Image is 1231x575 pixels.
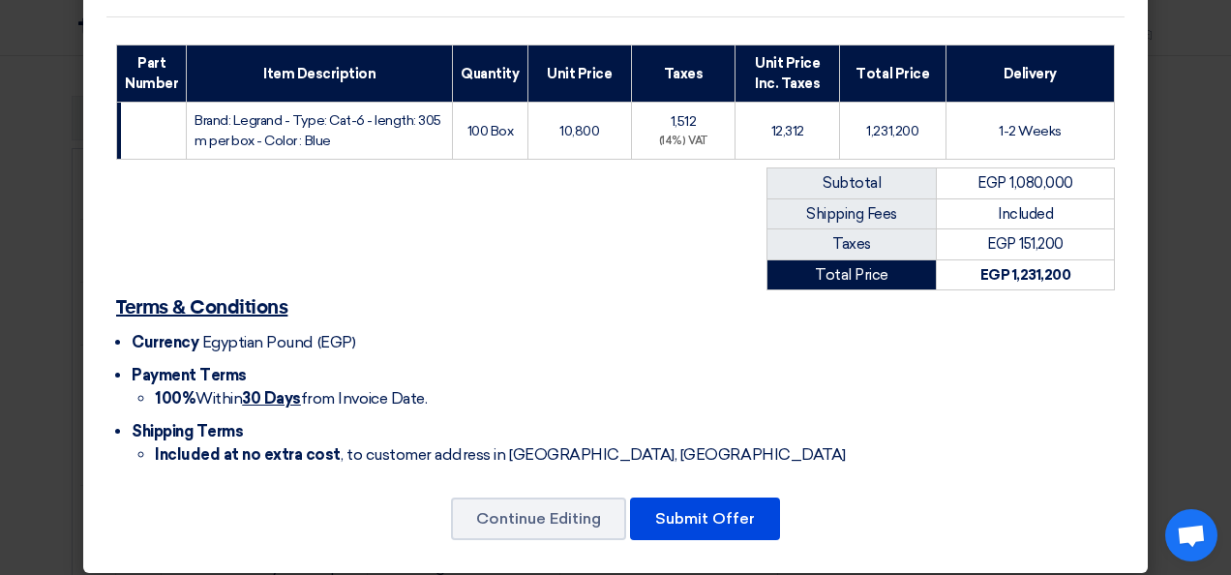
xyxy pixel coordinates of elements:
[980,266,1071,284] strong: EGP 1,231,200
[155,389,427,408] span: Within from Invoice Date.
[242,389,301,408] u: 30 Days
[527,45,631,103] th: Unit Price
[187,45,453,103] th: Item Description
[767,259,937,290] td: Total Price
[839,45,946,103] th: Total Price
[132,422,243,440] span: Shipping Terms
[155,445,341,464] strong: Included at no extra cost
[117,45,187,103] th: Part Number
[998,205,1053,223] span: Included
[132,333,198,351] span: Currency
[195,112,441,149] span: Brand: Legrand - Type: Cat-6 - length: 305 m per box - Color : Blue
[451,498,626,540] button: Continue Editing
[467,123,514,139] span: 100 Box
[116,298,287,318] u: Terms & Conditions
[632,45,736,103] th: Taxes
[767,168,937,199] td: Subtotal
[640,134,727,150] div: (14%) VAT
[453,45,527,103] th: Quantity
[630,498,780,540] button: Submit Offer
[767,229,937,260] td: Taxes
[1165,509,1217,561] div: Open chat
[155,443,1115,467] li: , to customer address in [GEOGRAPHIC_DATA], [GEOGRAPHIC_DATA]
[946,45,1114,103] th: Delivery
[866,123,918,139] span: 1,231,200
[202,333,355,351] span: Egyptian Pound (EGP)
[771,123,804,139] span: 12,312
[559,123,599,139] span: 10,800
[155,389,195,408] strong: 100%
[999,123,1062,139] span: 1-2 Weeks
[671,113,697,130] span: 1,512
[736,45,839,103] th: Unit Price Inc. Taxes
[132,366,247,384] span: Payment Terms
[937,168,1115,199] td: EGP 1,080,000
[987,235,1064,253] span: EGP 151,200
[767,198,937,229] td: Shipping Fees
